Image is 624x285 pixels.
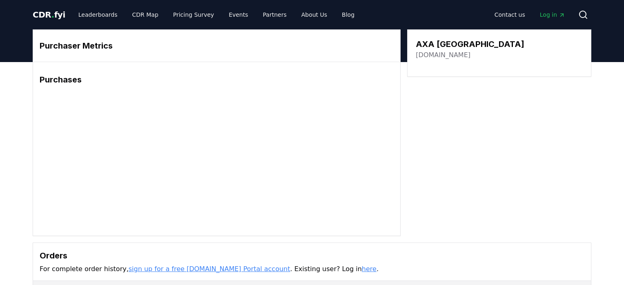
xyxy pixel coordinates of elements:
[488,7,532,22] a: Contact us
[33,9,65,20] a: CDR.fyi
[362,265,377,273] a: here
[335,7,361,22] a: Blog
[167,7,221,22] a: Pricing Survey
[416,38,524,50] h3: AXA [GEOGRAPHIC_DATA]
[40,40,394,52] h3: Purchaser Metrics
[416,50,470,60] a: [DOMAIN_NAME]
[295,7,334,22] a: About Us
[222,7,254,22] a: Events
[533,7,572,22] a: Log in
[488,7,572,22] nav: Main
[72,7,124,22] a: Leaderboards
[540,11,565,19] span: Log in
[40,249,584,262] h3: Orders
[126,7,165,22] a: CDR Map
[129,265,290,273] a: sign up for a free [DOMAIN_NAME] Portal account
[33,10,65,20] span: CDR fyi
[51,10,54,20] span: .
[40,264,584,274] p: For complete order history, . Existing user? Log in .
[72,7,361,22] nav: Main
[256,7,293,22] a: Partners
[40,73,394,86] h3: Purchases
